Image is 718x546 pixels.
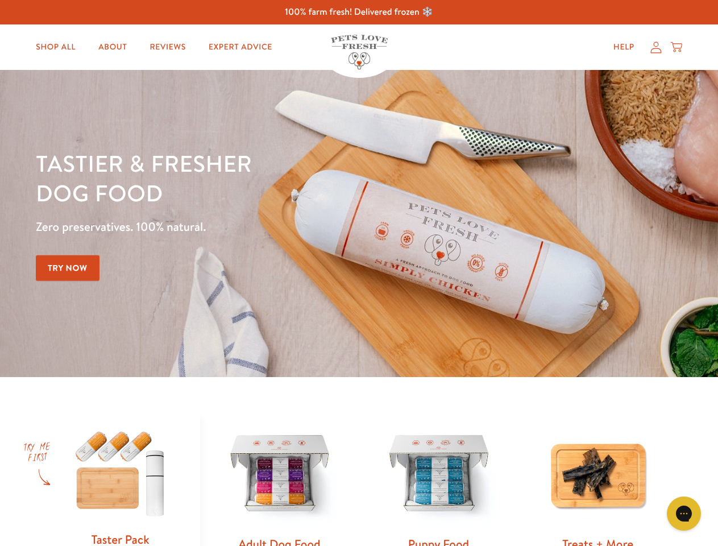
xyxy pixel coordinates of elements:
[36,148,467,208] h1: Tastier & fresher dog food
[27,36,85,59] a: Shop All
[89,36,136,59] a: About
[200,36,281,59] a: Expert Advice
[36,255,99,281] a: Try Now
[140,36,194,59] a: Reviews
[36,217,467,237] p: Zero preservatives. 100% natural.
[331,35,388,69] img: Pets Love Fresh
[661,493,707,535] iframe: Gorgias live chat messenger
[604,36,644,59] a: Help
